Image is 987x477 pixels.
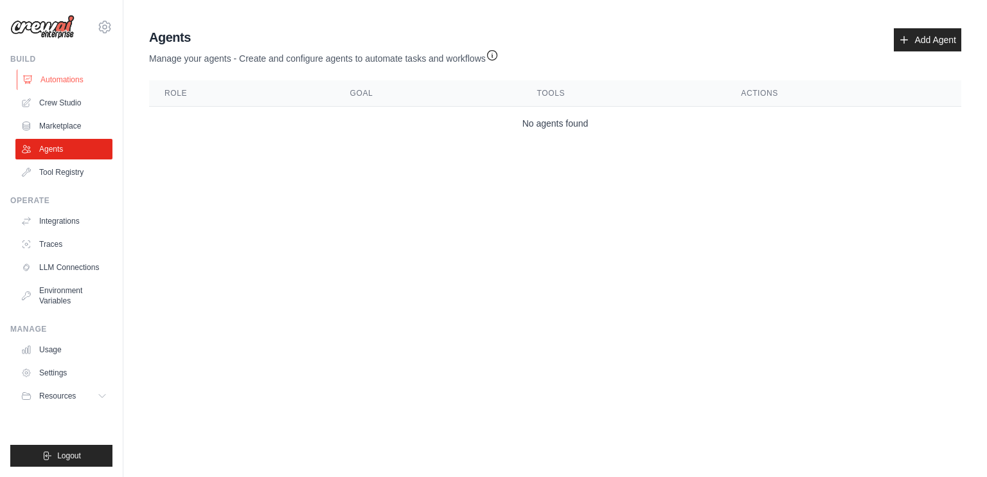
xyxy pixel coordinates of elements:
td: No agents found [149,107,961,141]
a: Settings [15,363,112,383]
button: Logout [10,445,112,467]
div: Build [10,54,112,64]
th: Goal [335,80,522,107]
th: Role [149,80,335,107]
a: LLM Connections [15,257,112,278]
a: Traces [15,234,112,255]
h2: Agents [149,28,499,46]
a: Environment Variables [15,280,112,311]
a: Automations [17,69,114,90]
a: Usage [15,339,112,360]
div: Operate [10,195,112,206]
a: Tool Registry [15,162,112,183]
th: Tools [522,80,726,107]
a: Add Agent [894,28,961,51]
button: Resources [15,386,112,406]
span: Logout [57,451,81,461]
span: Resources [39,391,76,401]
th: Actions [725,80,961,107]
a: Marketplace [15,116,112,136]
img: Logo [10,15,75,39]
a: Crew Studio [15,93,112,113]
a: Integrations [15,211,112,231]
p: Manage your agents - Create and configure agents to automate tasks and workflows [149,46,499,65]
div: Manage [10,324,112,334]
a: Agents [15,139,112,159]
